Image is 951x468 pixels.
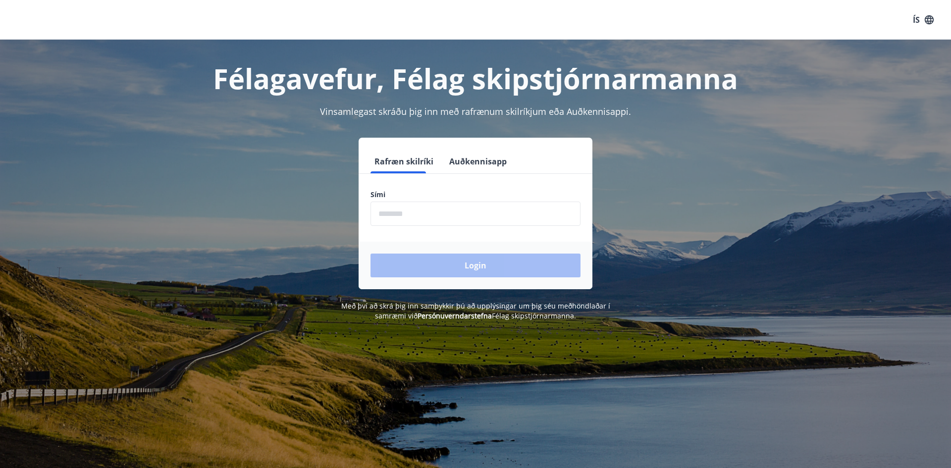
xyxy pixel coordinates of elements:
span: Með því að skrá þig inn samþykkir þú að upplýsingar um þig séu meðhöndlaðar í samræmi við Félag s... [341,301,610,320]
button: Rafræn skilríki [370,150,437,173]
a: Persónuverndarstefna [418,311,492,320]
button: ÍS [907,11,939,29]
h1: Félagavefur, Félag skipstjórnarmanna [131,59,820,97]
span: Vinsamlegast skráðu þig inn með rafrænum skilríkjum eða Auðkennisappi. [320,105,631,117]
label: Sími [370,190,581,200]
button: Auðkennisapp [445,150,511,173]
